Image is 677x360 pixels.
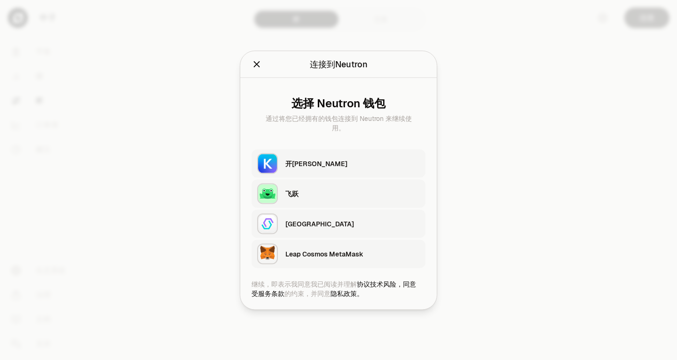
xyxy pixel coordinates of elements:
button: 飞跃飞跃 [252,179,425,208]
font: 通过将您已经拥有的钱包连接到 Neutron 来继续使用。 [266,114,412,132]
img: Leap Cosmos MetaMask [257,243,278,264]
font: 飞跃 [285,189,299,198]
font: Leap Cosmos MetaMask [285,249,363,258]
font: 连接到 [310,58,335,69]
img: 开普勒 [257,153,278,174]
font: 的约束， [284,289,311,297]
button: Leap Cosmos MetaMaskLeap Cosmos MetaMask [252,240,425,268]
button: 关闭 [252,57,262,71]
font: 选择 Neutron 钱包 [291,96,386,110]
font: Neutron [335,58,368,69]
button: 宇宙站[GEOGRAPHIC_DATA] [252,209,425,238]
font: 继续，即表示我同意我已阅读并理解 [252,280,357,288]
a: 服务条款 [258,289,284,297]
img: 飞跃 [257,183,278,204]
a: 隐私政策。 [331,289,363,297]
button: 开普勒开[PERSON_NAME] [252,149,425,177]
font: [GEOGRAPHIC_DATA] [285,219,354,228]
img: 宇宙站 [257,213,278,234]
font: 开[PERSON_NAME] [285,159,347,168]
font: 并同意 [311,289,331,297]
